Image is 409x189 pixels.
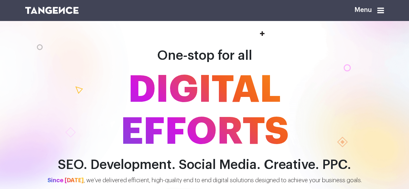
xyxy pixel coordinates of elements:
span: Since [DATE] [48,177,84,183]
span: DIGITAL EFFORTS [20,69,389,153]
span: One-stop for all [157,49,252,62]
p: , we’ve delivered efficient, high-quality end to end digital solutions designed to achieve your b... [32,176,377,185]
img: logo SVG [25,7,79,14]
h2: SEO. Development. Social Media. Creative. PPC. [20,158,389,172]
